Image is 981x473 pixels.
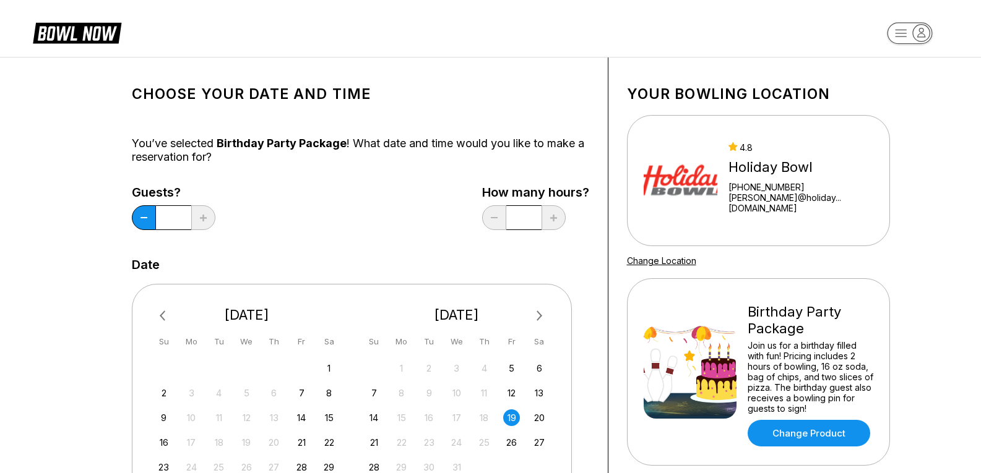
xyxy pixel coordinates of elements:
[366,409,382,426] div: Choose Sunday, December 14th, 2025
[238,333,255,350] div: We
[293,434,310,451] div: Choose Friday, November 21st, 2025
[321,434,337,451] div: Choose Saturday, November 22nd, 2025
[155,333,172,350] div: Su
[293,333,310,350] div: Fr
[476,360,493,377] div: Not available Thursday, December 4th, 2025
[210,333,227,350] div: Tu
[132,137,589,164] div: You’ve selected ! What date and time would you like to make a reservation for?
[321,409,337,426] div: Choose Saturday, November 15th, 2025
[183,434,200,451] div: Not available Monday, November 17th, 2025
[421,333,438,350] div: Tu
[627,255,696,266] a: Change Location
[728,159,873,176] div: Holiday Bowl
[728,142,873,153] div: 4.8
[266,409,282,426] div: Not available Thursday, November 13th, 2025
[393,333,410,350] div: Mo
[217,137,347,150] span: Birthday Party Package
[748,420,870,446] a: Change Product
[476,409,493,426] div: Not available Thursday, December 18th, 2025
[644,326,737,419] img: Birthday Party Package
[393,360,410,377] div: Not available Monday, December 1st, 2025
[321,360,337,377] div: Choose Saturday, November 1st, 2025
[132,185,215,199] label: Guests?
[531,360,548,377] div: Choose Saturday, December 6th, 2025
[748,340,873,414] div: Join us for a birthday filled with fun! Pricing includes 2 hours of bowling, 16 oz soda, bag of c...
[448,409,465,426] div: Not available Wednesday, December 17th, 2025
[266,333,282,350] div: Th
[448,385,465,401] div: Not available Wednesday, December 10th, 2025
[366,385,382,401] div: Choose Sunday, December 7th, 2025
[155,385,172,401] div: Choose Sunday, November 2nd, 2025
[210,409,227,426] div: Not available Tuesday, November 11th, 2025
[448,360,465,377] div: Not available Wednesday, December 3rd, 2025
[238,434,255,451] div: Not available Wednesday, November 19th, 2025
[503,409,520,426] div: Choose Friday, December 19th, 2025
[154,306,174,326] button: Previous Month
[238,409,255,426] div: Not available Wednesday, November 12th, 2025
[503,434,520,451] div: Choose Friday, December 26th, 2025
[132,258,160,271] label: Date
[238,385,255,401] div: Not available Wednesday, November 5th, 2025
[361,307,553,323] div: [DATE]
[321,385,337,401] div: Choose Saturday, November 8th, 2025
[151,307,343,323] div: [DATE]
[476,385,493,401] div: Not available Thursday, December 11th, 2025
[531,434,548,451] div: Choose Saturday, December 27th, 2025
[531,333,548,350] div: Sa
[448,434,465,451] div: Not available Wednesday, December 24th, 2025
[155,434,172,451] div: Choose Sunday, November 16th, 2025
[476,333,493,350] div: Th
[503,360,520,377] div: Choose Friday, December 5th, 2025
[531,385,548,401] div: Choose Saturday, December 13th, 2025
[155,409,172,426] div: Choose Sunday, November 9th, 2025
[531,409,548,426] div: Choose Saturday, December 20th, 2025
[728,182,873,192] div: [PHONE_NUMBER]
[421,409,438,426] div: Not available Tuesday, December 16th, 2025
[183,333,200,350] div: Mo
[366,333,382,350] div: Su
[503,385,520,401] div: Choose Friday, December 12th, 2025
[476,434,493,451] div: Not available Thursday, December 25th, 2025
[210,385,227,401] div: Not available Tuesday, November 4th, 2025
[393,385,410,401] div: Not available Monday, December 8th, 2025
[183,385,200,401] div: Not available Monday, November 3rd, 2025
[183,409,200,426] div: Not available Monday, November 10th, 2025
[321,333,337,350] div: Sa
[644,134,718,227] img: Holiday Bowl
[132,85,589,103] h1: Choose your Date and time
[266,434,282,451] div: Not available Thursday, November 20th, 2025
[728,192,873,213] a: [PERSON_NAME]@holiday...[DOMAIN_NAME]
[503,333,520,350] div: Fr
[748,304,873,337] div: Birthday Party Package
[293,409,310,426] div: Choose Friday, November 14th, 2025
[266,385,282,401] div: Not available Thursday, November 6th, 2025
[366,434,382,451] div: Choose Sunday, December 21st, 2025
[421,385,438,401] div: Not available Tuesday, December 9th, 2025
[393,409,410,426] div: Not available Monday, December 15th, 2025
[421,360,438,377] div: Not available Tuesday, December 2nd, 2025
[393,434,410,451] div: Not available Monday, December 22nd, 2025
[482,185,589,199] label: How many hours?
[530,306,550,326] button: Next Month
[293,385,310,401] div: Choose Friday, November 7th, 2025
[448,333,465,350] div: We
[421,434,438,451] div: Not available Tuesday, December 23rd, 2025
[210,434,227,451] div: Not available Tuesday, November 18th, 2025
[627,85,890,103] h1: Your bowling location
